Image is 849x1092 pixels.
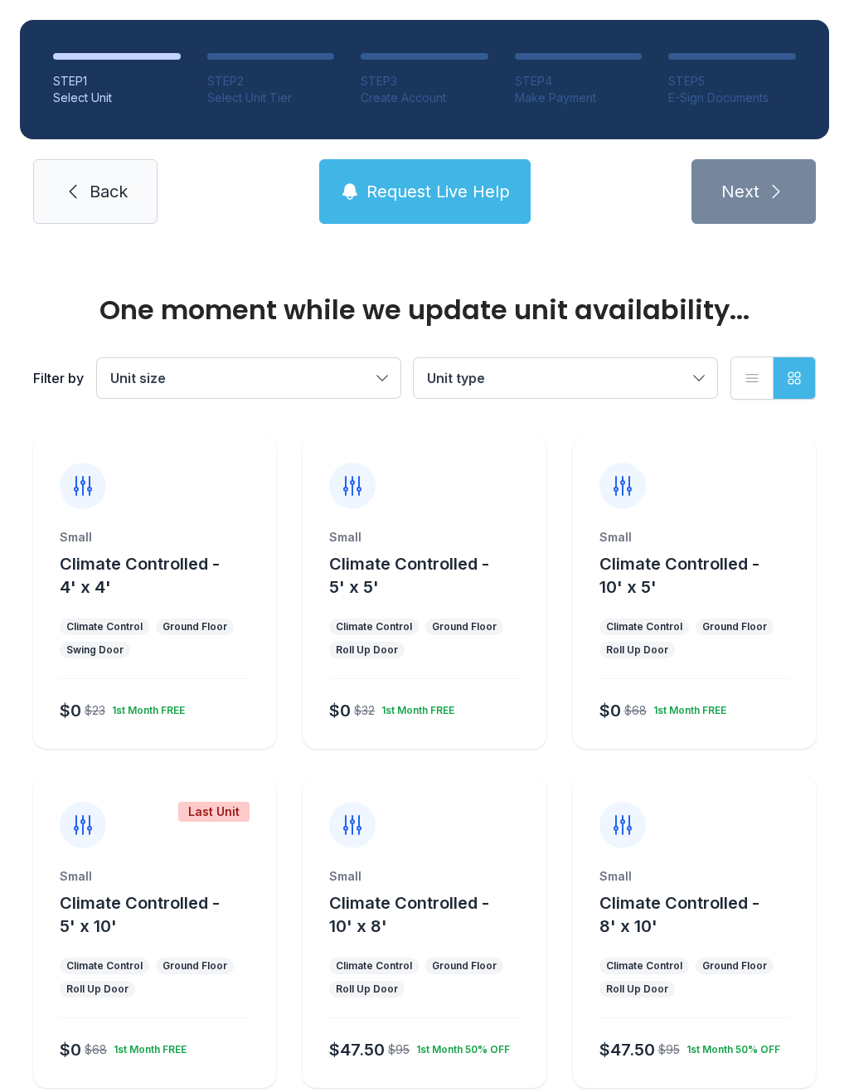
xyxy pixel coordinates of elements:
[606,643,668,657] div: Roll Up Door
[647,697,726,717] div: 1st Month FREE
[599,699,621,722] div: $0
[606,959,682,973] div: Climate Control
[107,1036,187,1056] div: 1st Month FREE
[66,643,124,657] div: Swing Door
[60,554,220,597] span: Climate Controlled - 4' x 4'
[599,552,809,599] button: Climate Controlled - 10' x 5'
[207,73,335,90] div: STEP 2
[375,697,454,717] div: 1st Month FREE
[432,620,497,633] div: Ground Floor
[207,90,335,106] div: Select Unit Tier
[599,893,759,936] span: Climate Controlled - 8' x 10'
[361,90,488,106] div: Create Account
[658,1041,680,1058] div: $95
[361,73,488,90] div: STEP 3
[329,868,519,885] div: Small
[329,529,519,546] div: Small
[85,1041,107,1058] div: $68
[606,620,682,633] div: Climate Control
[599,891,809,938] button: Climate Controlled - 8' x 10'
[427,370,485,386] span: Unit type
[329,893,489,936] span: Climate Controlled - 10' x 8'
[599,1038,655,1061] div: $47.50
[410,1036,510,1056] div: 1st Month 50% OFF
[680,1036,780,1056] div: 1st Month 50% OFF
[599,529,789,546] div: Small
[432,959,497,973] div: Ground Floor
[110,370,166,386] span: Unit size
[336,959,412,973] div: Climate Control
[60,891,269,938] button: Climate Controlled - 5' x 10'
[329,1038,385,1061] div: $47.50
[336,983,398,996] div: Roll Up Door
[336,620,412,633] div: Climate Control
[85,702,105,719] div: $23
[721,180,759,203] span: Next
[329,891,539,938] button: Climate Controlled - 10' x 8'
[178,802,250,822] div: Last Unit
[702,620,767,633] div: Ground Floor
[66,959,143,973] div: Climate Control
[354,702,375,719] div: $32
[60,699,81,722] div: $0
[624,702,647,719] div: $68
[163,959,227,973] div: Ground Floor
[66,983,129,996] div: Roll Up Door
[33,297,816,323] div: One moment while we update unit availability...
[60,868,250,885] div: Small
[66,620,143,633] div: Climate Control
[53,90,181,106] div: Select Unit
[163,620,227,633] div: Ground Floor
[60,893,220,936] span: Climate Controlled - 5' x 10'
[329,552,539,599] button: Climate Controlled - 5' x 5'
[60,1038,81,1061] div: $0
[606,983,668,996] div: Roll Up Door
[60,552,269,599] button: Climate Controlled - 4' x 4'
[599,554,759,597] span: Climate Controlled - 10' x 5'
[515,90,643,106] div: Make Payment
[90,180,128,203] span: Back
[702,959,767,973] div: Ground Floor
[329,554,489,597] span: Climate Controlled - 5' x 5'
[53,73,181,90] div: STEP 1
[97,358,400,398] button: Unit size
[668,90,796,106] div: E-Sign Documents
[329,699,351,722] div: $0
[33,368,84,388] div: Filter by
[668,73,796,90] div: STEP 5
[515,73,643,90] div: STEP 4
[599,868,789,885] div: Small
[105,697,185,717] div: 1st Month FREE
[366,180,510,203] span: Request Live Help
[336,643,398,657] div: Roll Up Door
[60,529,250,546] div: Small
[388,1041,410,1058] div: $95
[414,358,717,398] button: Unit type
